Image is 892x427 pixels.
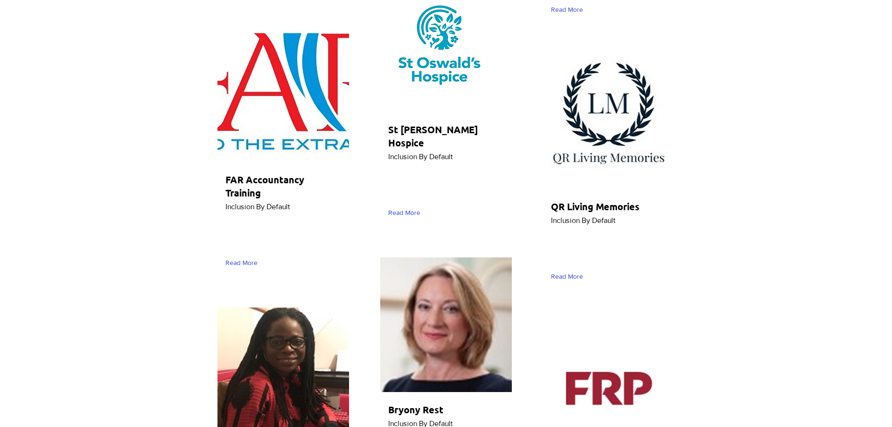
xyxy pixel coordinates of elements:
[388,205,425,221] a: Read More
[225,203,290,211] span: Inclusion By Default
[380,257,512,392] div: IBD Awards finalists 2025 (11).png
[388,208,420,218] span: Read More
[551,200,640,213] span: QR Living Memories
[543,54,675,189] div: IBD Awards finalists 2025 (15).png
[551,272,583,282] span: Read More
[551,268,587,285] a: Read More
[217,27,349,162] div: IBD Awards finalists 2025 (19).png
[225,173,304,199] span: FAR Accountancy Training
[225,258,258,268] span: Read More
[388,123,478,149] span: St [PERSON_NAME] Hospice
[388,153,453,161] span: Inclusion By Default
[388,403,443,416] span: Bryony Rest
[225,255,262,271] a: Read More
[551,5,583,15] span: Read More
[551,1,587,18] a: Read More
[551,216,616,224] span: Inclusion By Default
